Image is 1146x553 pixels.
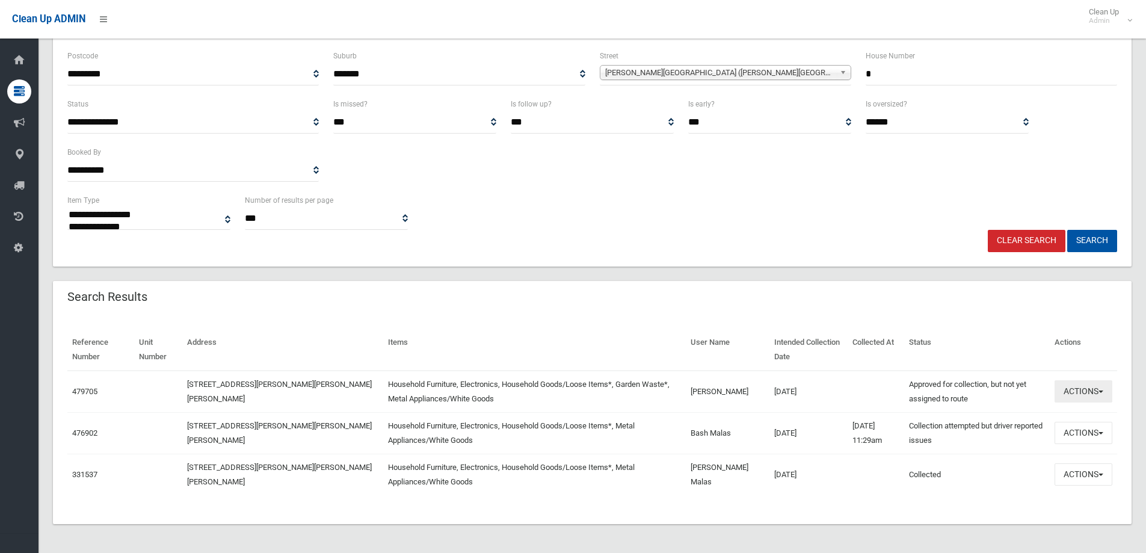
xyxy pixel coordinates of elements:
[769,454,848,495] td: [DATE]
[182,329,383,371] th: Address
[769,412,848,454] td: [DATE]
[383,371,686,413] td: Household Furniture, Electronics, Household Goods/Loose Items*, Garden Waste*, Metal Appliances/W...
[904,329,1050,371] th: Status
[383,412,686,454] td: Household Furniture, Electronics, Household Goods/Loose Items*, Metal Appliances/White Goods
[686,329,769,371] th: User Name
[67,194,99,207] label: Item Type
[187,380,372,403] a: [STREET_ADDRESS][PERSON_NAME][PERSON_NAME][PERSON_NAME]
[1055,463,1112,486] button: Actions
[686,412,769,454] td: Bash Malas
[383,454,686,495] td: Household Furniture, Electronics, Household Goods/Loose Items*, Metal Appliances/White Goods
[1089,16,1119,25] small: Admin
[848,329,904,371] th: Collected At
[1083,7,1131,25] span: Clean Up
[769,329,848,371] th: Intended Collection Date
[1055,380,1112,403] button: Actions
[53,285,162,309] header: Search Results
[245,194,333,207] label: Number of results per page
[605,66,835,80] span: [PERSON_NAME][GEOGRAPHIC_DATA] ([PERSON_NAME][GEOGRAPHIC_DATA][PERSON_NAME])
[67,146,101,159] label: Booked By
[1067,230,1117,252] button: Search
[904,454,1050,495] td: Collected
[67,97,88,111] label: Status
[904,412,1050,454] td: Collection attempted but driver reported issues
[866,49,915,63] label: House Number
[688,97,715,111] label: Is early?
[686,454,769,495] td: [PERSON_NAME] Malas
[67,329,134,371] th: Reference Number
[12,13,85,25] span: Clean Up ADMIN
[686,371,769,413] td: [PERSON_NAME]
[333,49,357,63] label: Suburb
[866,97,907,111] label: Is oversized?
[988,230,1065,252] a: Clear Search
[187,463,372,486] a: [STREET_ADDRESS][PERSON_NAME][PERSON_NAME][PERSON_NAME]
[1055,422,1112,444] button: Actions
[511,97,552,111] label: Is follow up?
[904,371,1050,413] td: Approved for collection, but not yet assigned to route
[848,412,904,454] td: [DATE] 11:29am
[769,371,848,413] td: [DATE]
[187,421,372,445] a: [STREET_ADDRESS][PERSON_NAME][PERSON_NAME][PERSON_NAME]
[72,428,97,437] a: 476902
[72,387,97,396] a: 479705
[72,470,97,479] a: 331537
[67,49,98,63] label: Postcode
[134,329,182,371] th: Unit Number
[1050,329,1117,371] th: Actions
[600,49,618,63] label: Street
[383,329,686,371] th: Items
[333,97,368,111] label: Is missed?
